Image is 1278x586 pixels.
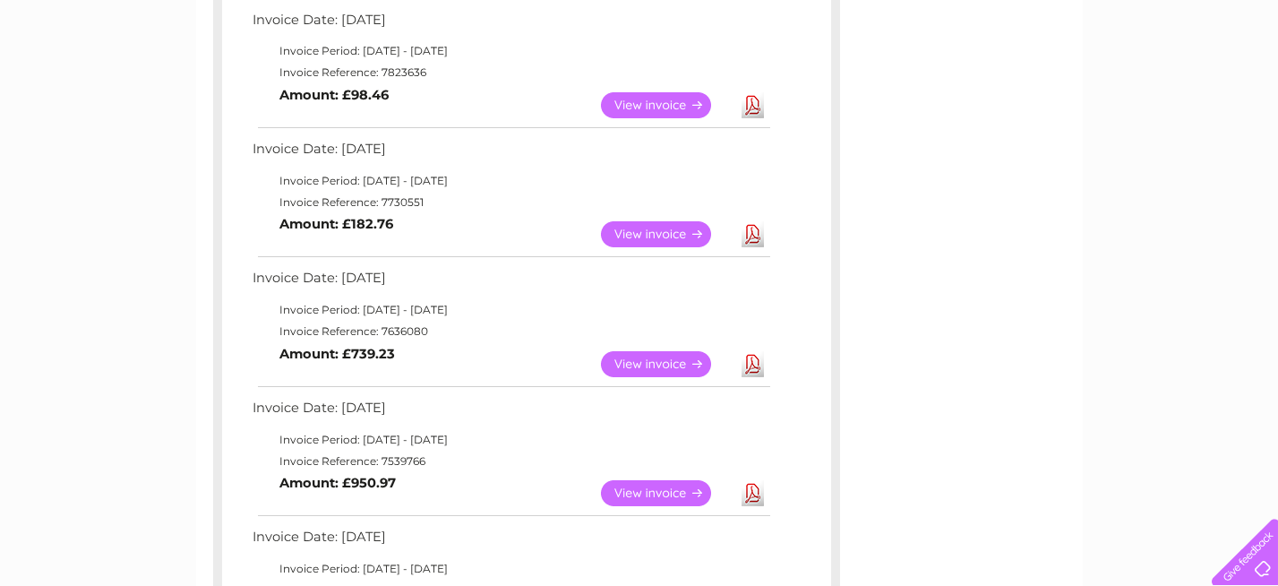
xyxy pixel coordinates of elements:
[1219,76,1261,90] a: Log out
[45,47,136,101] img: logo.png
[963,76,997,90] a: Water
[1008,76,1047,90] a: Energy
[1159,76,1203,90] a: Contact
[249,62,773,83] td: Invoice Reference: 7823636
[742,92,764,118] a: Download
[742,221,764,247] a: Download
[249,558,773,580] td: Invoice Period: [DATE] - [DATE]
[601,92,733,118] a: View
[249,192,773,213] td: Invoice Reference: 7730551
[1122,76,1148,90] a: Blog
[249,40,773,62] td: Invoice Period: [DATE] - [DATE]
[249,137,773,170] td: Invoice Date: [DATE]
[280,87,390,103] b: Amount: £98.46
[249,266,773,299] td: Invoice Date: [DATE]
[249,525,773,558] td: Invoice Date: [DATE]
[249,451,773,472] td: Invoice Reference: 7539766
[601,480,733,506] a: View
[280,216,394,232] b: Amount: £182.76
[249,429,773,451] td: Invoice Period: [DATE] - [DATE]
[249,299,773,321] td: Invoice Period: [DATE] - [DATE]
[601,221,733,247] a: View
[280,346,396,362] b: Amount: £739.23
[217,10,1063,87] div: Clear Business is a trading name of Verastar Limited (registered in [GEOGRAPHIC_DATA] No. 3667643...
[940,9,1064,31] a: 0333 014 3131
[742,480,764,506] a: Download
[742,351,764,377] a: Download
[280,475,397,491] b: Amount: £950.97
[249,396,773,429] td: Invoice Date: [DATE]
[249,321,773,342] td: Invoice Reference: 7636080
[249,170,773,192] td: Invoice Period: [DATE] - [DATE]
[249,8,773,41] td: Invoice Date: [DATE]
[1058,76,1111,90] a: Telecoms
[601,351,733,377] a: View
